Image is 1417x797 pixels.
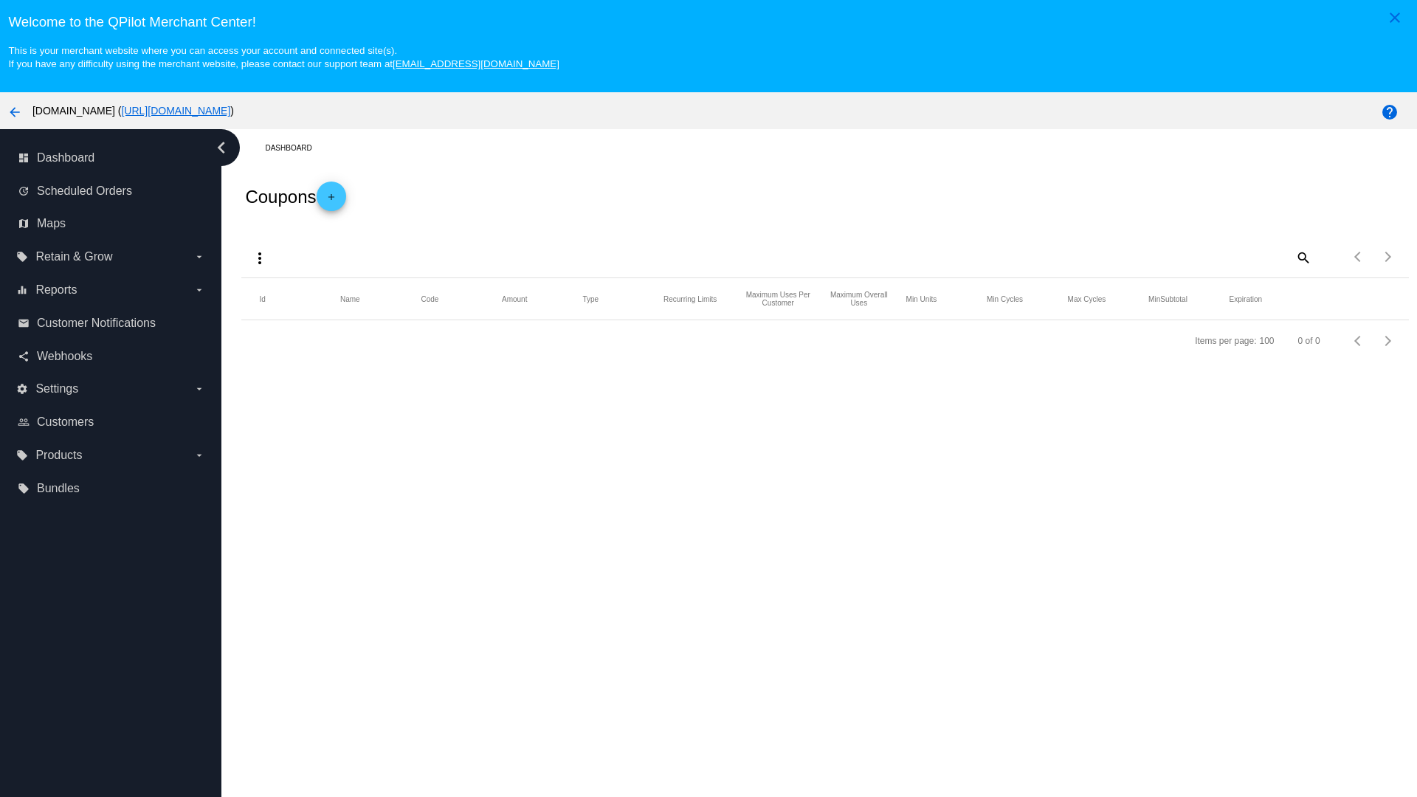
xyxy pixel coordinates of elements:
div: 0 of 0 [1298,336,1320,346]
i: local_offer [18,483,30,494]
h2: Coupons [245,182,345,211]
a: local_offer Bundles [18,477,205,500]
button: Change sorting for Id [259,294,265,303]
mat-icon: search [1294,246,1311,269]
span: Customer Notifications [37,317,156,330]
button: Change sorting for RecurringLimits [663,294,717,303]
mat-icon: more_vert [251,249,269,267]
button: Change sorting for MinUnits [906,294,937,303]
button: Previous page [1344,326,1373,356]
i: chevron_left [210,136,233,159]
button: Next page [1373,326,1403,356]
i: dashboard [18,152,30,164]
button: Change sorting for Code [421,294,438,303]
span: Scheduled Orders [37,184,132,198]
i: local_offer [16,449,28,461]
mat-icon: close [1386,9,1404,27]
span: Bundles [37,482,80,495]
span: Settings [35,382,78,396]
mat-icon: arrow_back [6,103,24,121]
span: Maps [37,217,66,230]
button: Change sorting for MinSubtotal [1148,294,1187,303]
a: update Scheduled Orders [18,179,205,203]
button: Change sorting for ExpirationDate [1230,294,1262,303]
span: Reports [35,283,77,297]
button: Change sorting for DiscountType [582,294,599,303]
i: arrow_drop_down [193,449,205,461]
button: Next page [1373,242,1403,272]
a: dashboard Dashboard [18,146,205,170]
i: email [18,317,30,329]
i: equalizer [16,284,28,296]
span: Retain & Grow [35,250,112,263]
a: [URL][DOMAIN_NAME] [121,105,230,117]
span: Webhooks [37,350,92,363]
i: local_offer [16,251,28,263]
i: arrow_drop_down [193,251,205,263]
a: map Maps [18,212,205,235]
i: arrow_drop_down [193,284,205,296]
span: Dashboard [37,151,94,165]
a: Dashboard [265,137,325,159]
button: Change sorting for Name [340,294,360,303]
a: email Customer Notifications [18,311,205,335]
mat-icon: help [1381,103,1399,121]
button: Change sorting for SiteConversionLimits [825,291,893,307]
i: update [18,185,30,197]
a: [EMAIL_ADDRESS][DOMAIN_NAME] [393,58,559,69]
span: Products [35,449,82,462]
small: This is your merchant website where you can access your account and connected site(s). If you hav... [8,45,559,69]
span: Customers [37,415,94,429]
i: settings [16,383,28,395]
a: people_outline Customers [18,410,205,434]
i: people_outline [18,416,30,428]
a: share Webhooks [18,345,205,368]
button: Change sorting for MaxCycles [1068,294,1106,303]
span: [DOMAIN_NAME] ( ) [32,105,234,117]
button: Change sorting for CustomerConversionLimits [745,291,813,307]
i: map [18,218,30,230]
button: Change sorting for Amount [502,294,527,303]
mat-icon: add [323,192,340,210]
button: Change sorting for MinCycles [987,294,1023,303]
button: Previous page [1344,242,1373,272]
i: arrow_drop_down [193,383,205,395]
h3: Welcome to the QPilot Merchant Center! [8,14,1408,30]
i: share [18,351,30,362]
div: Items per page: [1195,336,1256,346]
div: 100 [1260,336,1275,346]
